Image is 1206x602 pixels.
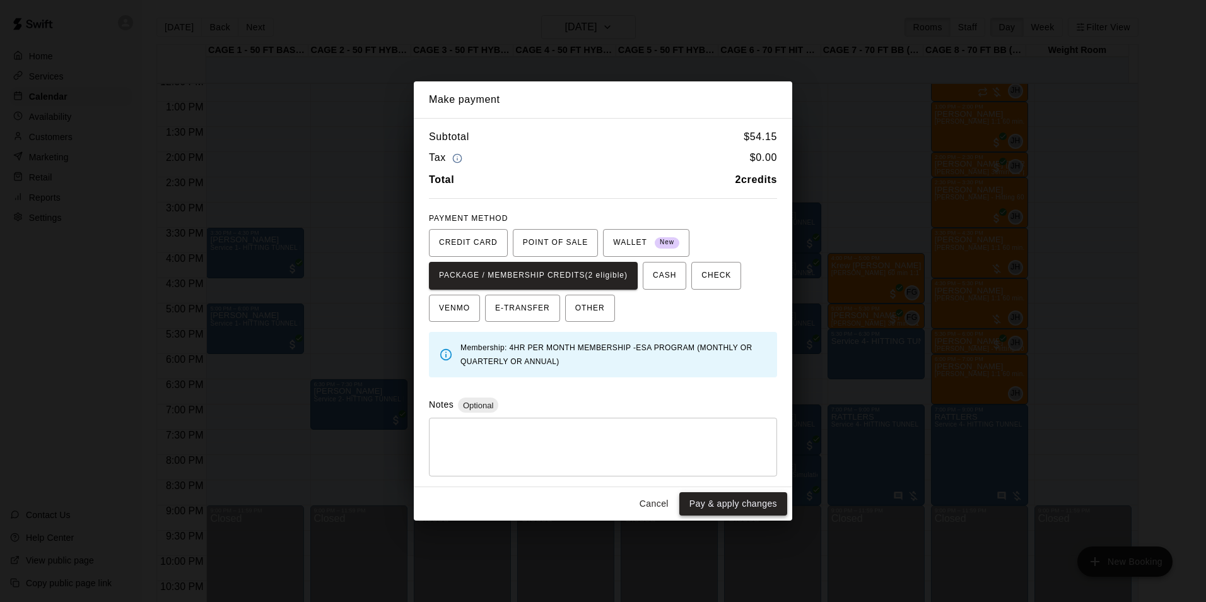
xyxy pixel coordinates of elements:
[575,298,605,319] span: OTHER
[735,174,778,185] b: 2 credits
[513,229,598,257] button: POINT OF SALE
[523,233,588,253] span: POINT OF SALE
[653,266,676,286] span: CASH
[655,234,679,251] span: New
[429,174,454,185] b: Total
[458,401,498,410] span: Optional
[691,262,741,290] button: CHECK
[429,150,465,167] h6: Tax
[429,399,454,410] label: Notes
[634,492,674,516] button: Cancel
[429,262,638,290] button: PACKAGE / MEMBERSHIP CREDITS(2 eligible)
[439,266,628,286] span: PACKAGE / MEMBERSHIP CREDITS (2 eligible)
[429,129,469,145] h6: Subtotal
[701,266,731,286] span: CHECK
[613,233,679,253] span: WALLET
[679,492,787,516] button: Pay & apply changes
[439,298,470,319] span: VENMO
[429,295,480,322] button: VENMO
[460,343,752,366] span: Membership: 4HR PER MONTH MEMBERSHIP -ESA PROGRAM (MONTHLY OR QUARTERLY OR ANNUAL)
[750,150,777,167] h6: $ 0.00
[495,298,550,319] span: E-TRANSFER
[429,214,508,223] span: PAYMENT METHOD
[565,295,615,322] button: OTHER
[744,129,777,145] h6: $ 54.15
[414,81,792,118] h2: Make payment
[485,295,560,322] button: E-TRANSFER
[439,233,498,253] span: CREDIT CARD
[643,262,686,290] button: CASH
[429,229,508,257] button: CREDIT CARD
[603,229,689,257] button: WALLET New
